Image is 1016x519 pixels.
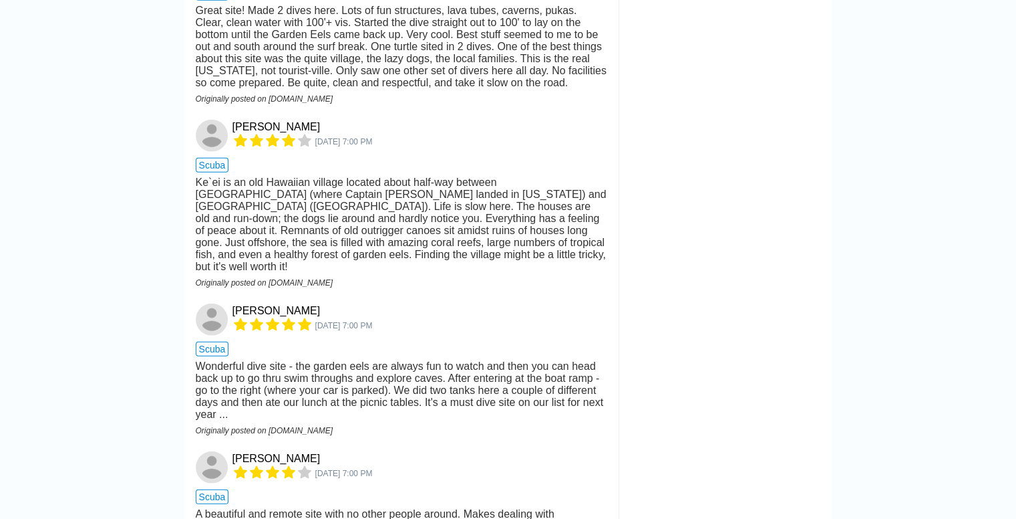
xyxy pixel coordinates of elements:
div: Originally posted on [DOMAIN_NAME] [196,94,608,104]
div: Wonderful dive site - the garden eels are always fun to watch and then you can head back up to go... [196,360,608,421]
a: [PERSON_NAME] [232,305,321,317]
div: Ke`ei is an old Hawaiian village located about half-way between [GEOGRAPHIC_DATA] (where Captain ... [196,177,608,273]
img: Kim [196,304,228,336]
div: Great site! Made 2 dives here. Lots of fun structures, lava tubes, caverns, pukas. Clear, clean w... [196,5,608,89]
span: 5409 [315,321,373,330]
a: Jim Goodenough [196,451,230,484]
a: [PERSON_NAME] [232,121,321,133]
span: 5460 [315,469,373,478]
span: 5470 [315,137,373,146]
span: scuba [196,342,229,356]
img: Bill Stohler [196,120,228,152]
span: scuba [196,490,229,504]
span: scuba [196,158,229,173]
a: Bill Stohler [196,120,230,152]
img: Jim Goodenough [196,451,228,484]
div: Originally posted on [DOMAIN_NAME] [196,426,608,435]
div: Originally posted on [DOMAIN_NAME] [196,278,608,288]
a: [PERSON_NAME] [232,453,321,465]
a: Kim [196,304,230,336]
